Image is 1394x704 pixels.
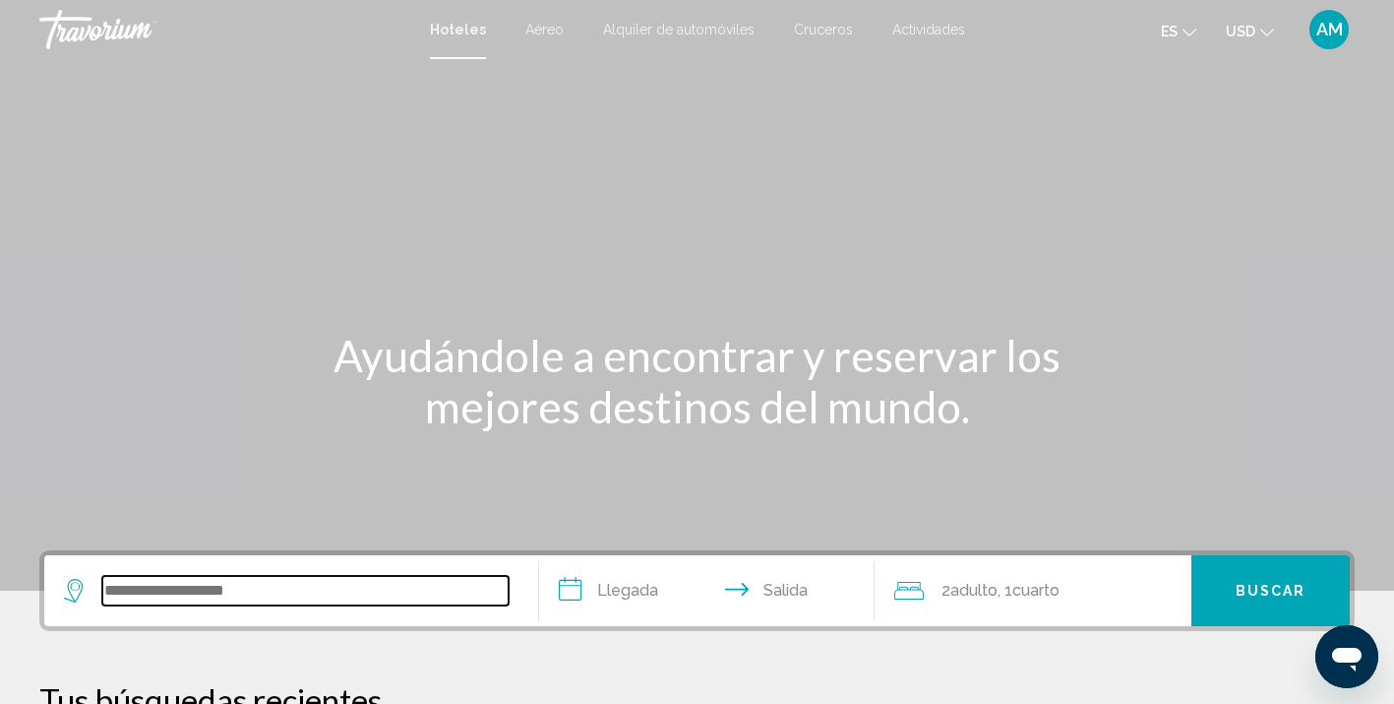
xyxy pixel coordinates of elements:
[875,555,1191,626] button: Travelers: 2 adults, 0 children
[1236,584,1306,600] span: Buscar
[1161,24,1178,39] span: es
[1315,625,1378,688] iframe: Button to launch messaging window
[1303,9,1355,50] button: User Menu
[941,577,998,605] span: 2
[1191,555,1350,626] button: Buscar
[998,577,1060,605] span: , 1
[44,555,1350,626] div: Search widget
[950,581,998,600] span: Adulto
[794,22,853,37] a: Cruceros
[1226,17,1274,45] button: Change currency
[329,330,1066,432] h1: Ayudándole a encontrar y reservar los mejores destinos del mundo.
[1316,20,1343,39] span: AM
[1161,17,1196,45] button: Change language
[525,22,564,37] a: Aéreo
[39,10,410,49] a: Travorium
[892,22,965,37] a: Actividades
[1012,581,1060,600] span: Cuarto
[539,555,876,626] button: Check in and out dates
[603,22,755,37] a: Alquiler de automóviles
[1226,24,1255,39] span: USD
[430,22,486,37] a: Hoteles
